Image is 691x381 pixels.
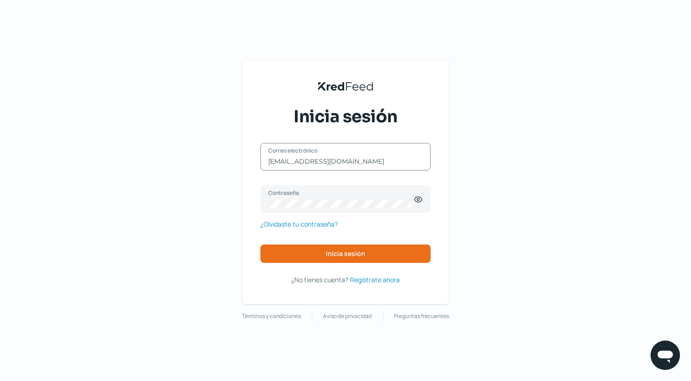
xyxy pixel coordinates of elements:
[260,245,431,263] button: Inicia sesión
[656,346,674,364] img: chatIcon
[326,250,365,257] span: Inicia sesión
[294,105,397,128] span: Inicia sesión
[268,189,414,197] label: Contraseña
[242,311,301,321] a: Términos y condiciones
[268,147,414,154] label: Correo electrónico
[323,311,372,321] a: Aviso de privacidad
[260,218,338,230] a: ¿Olvidaste tu contraseña?
[394,311,449,321] a: Preguntas frecuentes
[350,274,400,285] a: Regístrate ahora
[291,275,348,284] span: ¿No tienes cuenta?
